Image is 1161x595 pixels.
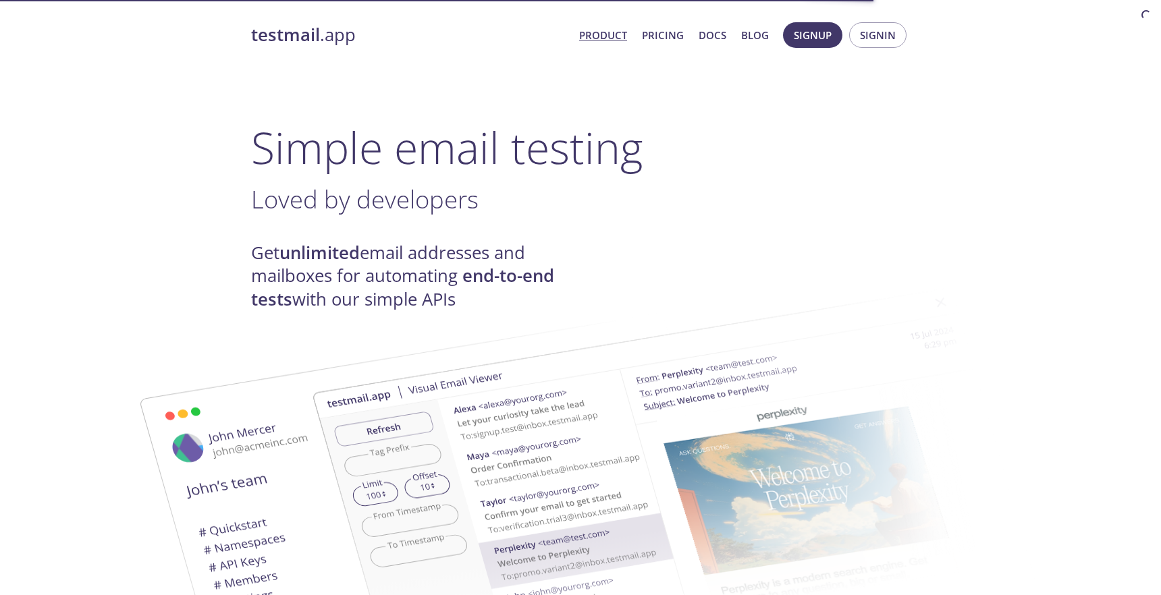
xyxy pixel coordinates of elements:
[251,24,568,47] a: testmail.app
[741,26,769,44] a: Blog
[279,241,360,264] strong: unlimited
[251,182,479,216] span: Loved by developers
[251,23,320,47] strong: testmail
[579,26,627,44] a: Product
[251,264,554,310] strong: end-to-end tests
[794,26,832,44] span: Signup
[699,26,726,44] a: Docs
[783,22,842,48] button: Signup
[251,121,910,173] h1: Simple email testing
[860,26,896,44] span: Signin
[251,242,580,311] h4: Get email addresses and mailboxes for automating with our simple APIs
[849,22,907,48] button: Signin
[642,26,684,44] a: Pricing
